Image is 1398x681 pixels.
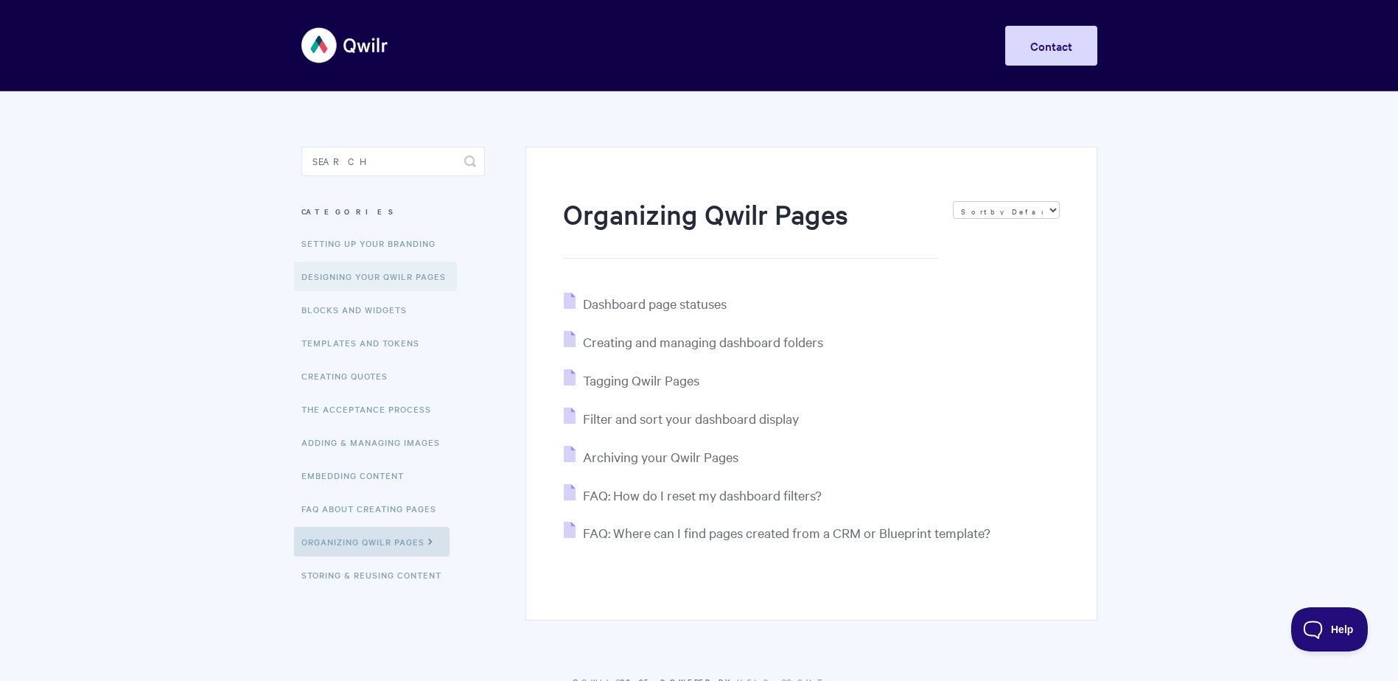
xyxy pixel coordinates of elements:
[301,198,485,225] h3: Categories
[583,524,990,541] span: FAQ: Where can I find pages created from a CRM or Blueprint template?
[563,195,937,259] h1: Organizing Qwilr Pages
[583,371,699,388] span: Tagging Qwilr Pages
[583,295,727,312] span: Dashboard page statuses
[301,427,451,457] a: Adding & Managing Images
[294,262,457,291] a: Designing Your Qwilr Pages
[1291,607,1369,652] iframe: Toggle Customer Support
[953,201,1060,219] select: Page reloads on selection
[564,486,822,503] a: FAQ: How do I reset my dashboard filters?
[301,494,447,523] a: FAQ About Creating Pages
[301,560,452,590] a: Storing & Reusing Content
[583,448,738,465] span: Archiving your Qwilr Pages
[294,527,450,556] a: Organizing Qwilr Pages
[564,448,738,465] a: Archiving your Qwilr Pages
[301,361,399,391] a: Creating Quotes
[301,328,430,357] a: Templates and Tokens
[301,228,447,258] a: Setting up your Branding
[301,147,485,176] input: Search
[1005,26,1097,66] a: Contact
[583,486,822,503] span: FAQ: How do I reset my dashboard filters?
[301,295,418,324] a: Blocks and Widgets
[583,333,823,350] span: Creating and managing dashboard folders
[301,461,415,490] a: Embedding Content
[301,18,389,73] img: Qwilr Help Center
[301,394,442,424] a: The Acceptance Process
[564,295,727,312] a: Dashboard page statuses
[564,410,799,427] a: Filter and sort your dashboard display
[583,410,799,427] span: Filter and sort your dashboard display
[564,333,823,350] a: Creating and managing dashboard folders
[564,524,990,541] a: FAQ: Where can I find pages created from a CRM or Blueprint template?
[564,371,699,388] a: Tagging Qwilr Pages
